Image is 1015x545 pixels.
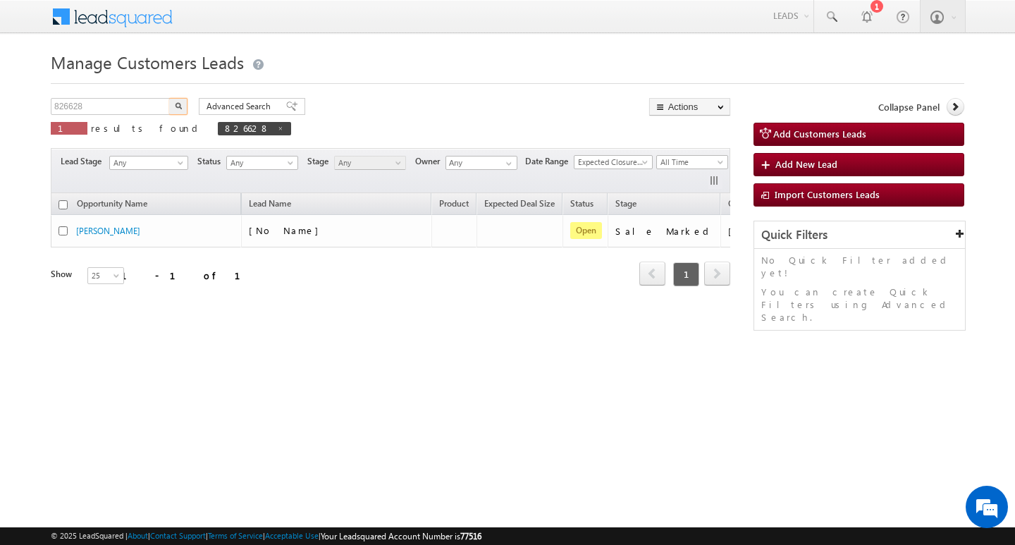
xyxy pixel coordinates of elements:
[761,286,958,324] p: You can create Quick Filters using Advanced Search.
[574,156,648,169] span: Expected Closure Date
[335,157,402,169] span: Any
[77,198,147,209] span: Opportunity Name
[110,157,183,169] span: Any
[242,196,298,214] span: Lead Name
[128,531,148,540] a: About
[615,225,714,238] div: Sale Marked
[121,267,257,283] div: 1 - 1 of 1
[307,155,334,168] span: Stage
[249,224,326,236] span: [No Name]
[70,196,154,214] a: Opportunity Name
[321,531,481,541] span: Your Leadsquared Account Number is
[87,267,124,284] a: 25
[51,268,76,281] div: Show
[265,531,319,540] a: Acceptable Use
[525,155,574,168] span: Date Range
[150,531,206,540] a: Contact Support
[334,156,406,170] a: Any
[477,196,562,214] a: Expected Deal Size
[460,531,481,541] span: 77516
[91,122,203,134] span: results found
[615,198,636,209] span: Stage
[51,529,481,543] span: © 2025 LeadSquared | | | | |
[88,269,125,282] span: 25
[754,221,965,249] div: Quick Filters
[656,155,728,169] a: All Time
[657,156,724,169] span: All Time
[728,225,820,238] div: [PERSON_NAME]
[226,156,298,170] a: Any
[761,254,958,279] p: No Quick Filter added yet!
[484,198,555,209] span: Expected Deal Size
[197,155,226,168] span: Status
[878,101,940,114] span: Collapse Panel
[574,155,653,169] a: Expected Closure Date
[207,100,275,113] span: Advanced Search
[775,158,837,170] span: Add New Lead
[76,226,140,236] a: [PERSON_NAME]
[570,222,602,239] span: Open
[59,200,68,209] input: Check all records
[109,156,188,170] a: Any
[773,128,866,140] span: Add Customers Leads
[208,531,263,540] a: Terms of Service
[673,262,699,286] span: 1
[563,196,601,214] a: Status
[639,262,665,286] span: prev
[175,102,182,109] img: Search
[415,155,445,168] span: Owner
[608,196,644,214] a: Stage
[649,98,730,116] button: Actions
[728,198,753,209] span: Owner
[498,157,516,171] a: Show All Items
[704,262,730,286] span: next
[445,156,517,170] input: Type to Search
[225,122,270,134] span: 826628
[639,263,665,286] a: prev
[775,188,880,200] span: Import Customers Leads
[58,122,80,134] span: 1
[51,51,244,73] span: Manage Customers Leads
[439,198,469,209] span: Product
[61,155,107,168] span: Lead Stage
[227,157,294,169] span: Any
[704,263,730,286] a: next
